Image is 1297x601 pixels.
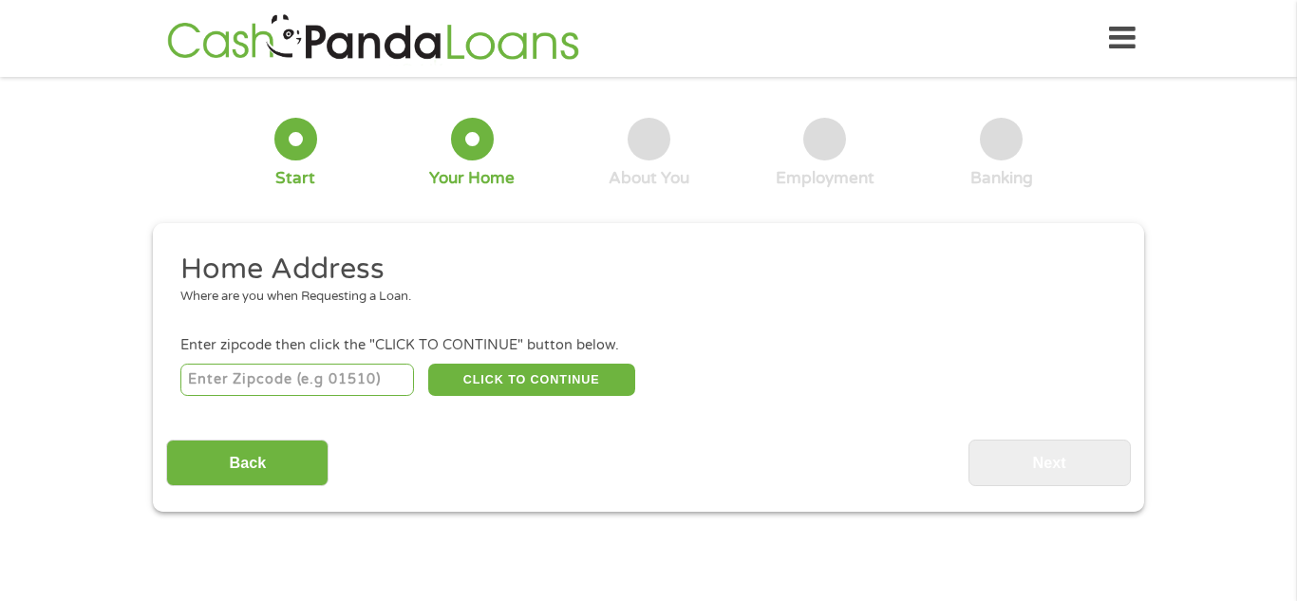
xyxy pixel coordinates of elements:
[180,364,415,396] input: Enter Zipcode (e.g 01510)
[275,168,315,189] div: Start
[161,11,585,66] img: GetLoanNow Logo
[429,168,515,189] div: Your Home
[180,288,1103,307] div: Where are you when Requesting a Loan.
[166,440,329,486] input: Back
[180,335,1117,356] div: Enter zipcode then click the "CLICK TO CONTINUE" button below.
[968,440,1131,486] input: Next
[970,168,1033,189] div: Banking
[609,168,689,189] div: About You
[776,168,874,189] div: Employment
[428,364,635,396] button: CLICK TO CONTINUE
[180,251,1103,289] h2: Home Address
